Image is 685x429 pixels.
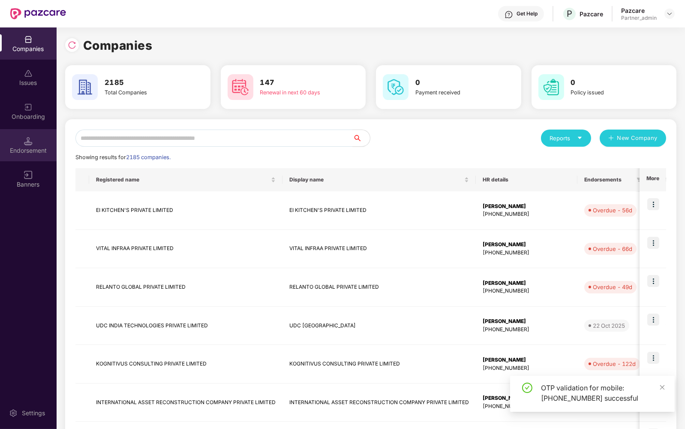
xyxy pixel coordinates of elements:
img: svg+xml;base64,PHN2ZyB4bWxucz0iaHR0cDovL3d3dy53My5vcmcvMjAwMC9zdmciIHdpZHRoPSI2MCIgaGVpZ2h0PSI2MC... [228,74,253,100]
td: UDC [GEOGRAPHIC_DATA] [282,307,476,345]
h3: 0 [415,77,489,88]
div: OTP validation for mobile: [PHONE_NUMBER] successful [541,383,664,403]
div: [PERSON_NAME] [483,241,571,249]
div: Payment received [415,88,489,97]
img: svg+xml;base64,PHN2ZyBpZD0iQ29tcGFuaWVzIiB4bWxucz0iaHR0cDovL3d3dy53My5vcmcvMjAwMC9zdmciIHdpZHRoPS... [24,35,33,44]
span: filter [635,175,643,185]
div: Overdue - 122d [593,360,636,368]
th: Registered name [89,168,282,191]
div: Policy issued [571,88,645,97]
span: search [352,135,370,142]
div: [PERSON_NAME] [483,202,571,211]
span: Showing results for [75,154,171,160]
button: plusNew Company [600,130,666,147]
img: svg+xml;base64,PHN2ZyBpZD0iU2V0dGluZy0yMHgyMCIgeG1sbnM9Imh0dHA6Ly93d3cudzMub3JnLzIwMDAvc3ZnIiB3aW... [9,409,18,417]
div: Overdue - 49d [593,283,632,291]
span: P [567,9,572,19]
img: svg+xml;base64,PHN2ZyBpZD0iRHJvcGRvd24tMzJ4MzIiIHhtbG5zPSJodHRwOi8vd3d3LnczLm9yZy8yMDAwL3N2ZyIgd2... [666,10,673,17]
th: Display name [282,168,476,191]
img: svg+xml;base64,PHN2ZyBpZD0iSGVscC0zMngzMiIgeG1sbnM9Imh0dHA6Ly93d3cudzMub3JnLzIwMDAvc3ZnIiB3aWR0aD... [505,10,513,19]
div: [PHONE_NUMBER] [483,287,571,295]
div: [PHONE_NUMBER] [483,364,571,372]
td: EI KITCHEN'S PRIVATE LIMITED [282,191,476,230]
h3: 0 [571,77,645,88]
div: Total Companies [105,88,178,97]
div: [PERSON_NAME] [483,317,571,326]
td: EI KITCHEN'S PRIVATE LIMITED [89,191,282,230]
td: VITAL INFRAA PRIVATE LIMITED [89,230,282,269]
h1: Companies [83,36,153,55]
td: VITAL INFRAA PRIVATE LIMITED [282,230,476,269]
h3: 147 [260,77,334,88]
span: close [659,384,665,390]
td: INTERNATIONAL ASSET RECONSTRUCTION COMPANY PRIVATE LIMITED [89,384,282,422]
div: Get Help [517,10,538,17]
img: svg+xml;base64,PHN2ZyB4bWxucz0iaHR0cDovL3d3dy53My5vcmcvMjAwMC9zdmciIHdpZHRoPSI2MCIgaGVpZ2h0PSI2MC... [538,74,564,100]
span: check-circle [522,383,532,393]
img: icon [647,198,659,210]
h3: 2185 [105,77,178,88]
div: Reports [550,134,583,142]
div: [PHONE_NUMBER] [483,210,571,218]
button: search [352,130,370,147]
div: [PHONE_NUMBER] [483,249,571,257]
img: svg+xml;base64,PHN2ZyBpZD0iSXNzdWVzX2Rpc2FibGVkIiB4bWxucz0iaHR0cDovL3d3dy53My5vcmcvMjAwMC9zdmciIH... [24,69,33,78]
img: icon [647,237,659,249]
div: [PHONE_NUMBER] [483,326,571,334]
td: RELANTO GLOBAL PRIVATE LIMITED [282,268,476,307]
img: svg+xml;base64,PHN2ZyB3aWR0aD0iMTYiIGhlaWdodD0iMTYiIHZpZXdCb3g9IjAgMCAxNiAxNiIgZmlsbD0ibm9uZSIgeG... [24,171,33,179]
td: KOGNITIVUS CONSULTING PRIVATE LIMITED [89,345,282,384]
img: svg+xml;base64,PHN2ZyB4bWxucz0iaHR0cDovL3d3dy53My5vcmcvMjAwMC9zdmciIHdpZHRoPSI2MCIgaGVpZ2h0PSI2MC... [383,74,409,100]
div: Settings [19,409,48,417]
div: [PERSON_NAME] [483,394,571,402]
span: filter [637,177,642,182]
div: Partner_admin [621,15,657,21]
img: icon [647,352,659,364]
td: INTERNATIONAL ASSET RECONSTRUCTION COMPANY PRIVATE LIMITED [282,384,476,422]
span: 2185 companies. [126,154,171,160]
img: icon [647,275,659,287]
div: Overdue - 66d [593,245,632,253]
td: RELANTO GLOBAL PRIVATE LIMITED [89,268,282,307]
img: svg+xml;base64,PHN2ZyB4bWxucz0iaHR0cDovL3d3dy53My5vcmcvMjAwMC9zdmciIHdpZHRoPSI2MCIgaGVpZ2h0PSI2MC... [72,74,98,100]
span: caret-down [577,135,583,141]
div: Pazcare [580,10,603,18]
span: Display name [289,176,463,183]
div: Renewal in next 60 days [260,88,334,97]
img: New Pazcare Logo [10,8,66,19]
div: Overdue - 56d [593,206,632,214]
span: plus [608,135,614,142]
img: svg+xml;base64,PHN2ZyBpZD0iUmVsb2FkLTMyeDMyIiB4bWxucz0iaHR0cDovL3d3dy53My5vcmcvMjAwMC9zdmciIHdpZH... [68,41,76,49]
div: 22 Oct 2025 [593,321,625,330]
div: Pazcare [621,6,657,15]
span: Registered name [96,176,269,183]
td: KOGNITIVUS CONSULTING PRIVATE LIMITED [282,345,476,384]
th: More [640,168,666,191]
span: New Company [617,134,658,142]
div: [PHONE_NUMBER] [483,402,571,411]
td: UDC INDIA TECHNOLOGIES PRIVATE LIMITED [89,307,282,345]
img: svg+xml;base64,PHN2ZyB3aWR0aD0iMTQuNSIgaGVpZ2h0PSIxNC41IiB2aWV3Qm94PSIwIDAgMTYgMTYiIGZpbGw9Im5vbm... [24,137,33,145]
img: svg+xml;base64,PHN2ZyB3aWR0aD0iMjAiIGhlaWdodD0iMjAiIHZpZXdCb3g9IjAgMCAyMCAyMCIgZmlsbD0ibm9uZSIgeG... [24,103,33,112]
div: [PERSON_NAME] [483,356,571,364]
img: icon [647,314,659,326]
span: Endorsements [584,176,633,183]
div: [PERSON_NAME] [483,279,571,287]
th: HR details [476,168,577,191]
